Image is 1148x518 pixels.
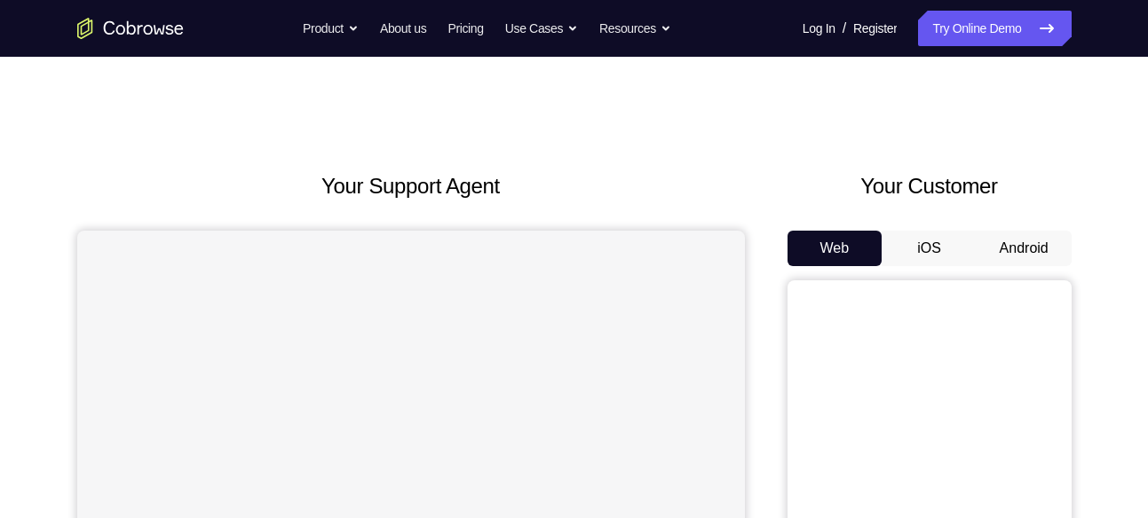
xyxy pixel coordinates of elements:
[788,170,1072,202] h2: Your Customer
[380,11,426,46] a: About us
[77,170,745,202] h2: Your Support Agent
[918,11,1071,46] a: Try Online Demo
[882,231,977,266] button: iOS
[977,231,1072,266] button: Android
[803,11,835,46] a: Log In
[447,11,483,46] a: Pricing
[505,11,578,46] button: Use Cases
[788,231,883,266] button: Web
[843,18,846,39] span: /
[599,11,671,46] button: Resources
[77,18,184,39] a: Go to the home page
[303,11,359,46] button: Product
[853,11,897,46] a: Register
